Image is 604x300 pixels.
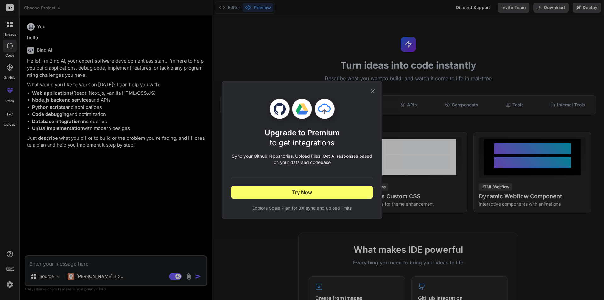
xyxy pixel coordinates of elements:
[231,186,373,199] button: Try Now
[231,205,373,211] span: Explore Scale Plan for 3X sync and upload limits
[292,189,312,196] span: Try Now
[231,153,373,166] p: Sync your Github repositories, Upload Files. Get AI responses based on your data and codebase
[265,128,340,148] h1: Upgrade to Premium
[270,138,335,147] span: to get integrations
